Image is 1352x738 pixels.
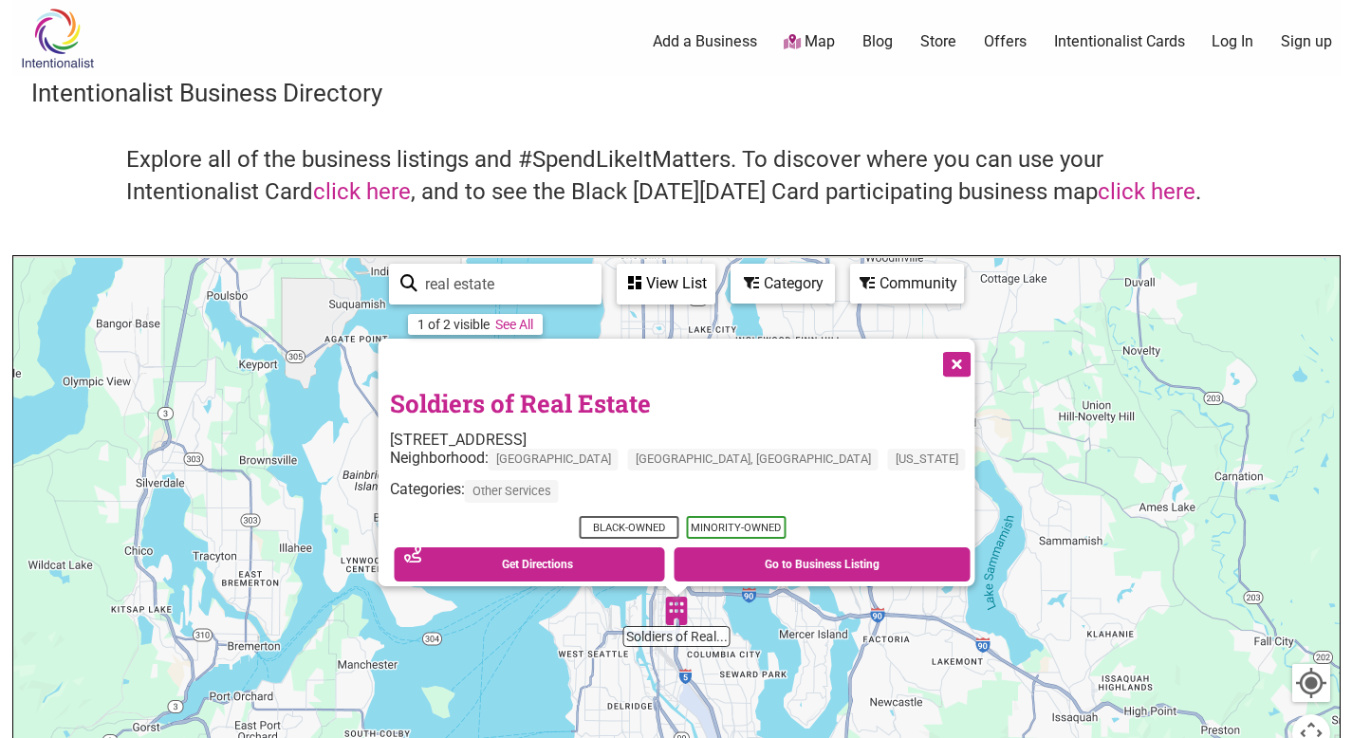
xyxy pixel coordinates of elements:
[662,597,691,625] div: Soldiers of Real Estate
[852,266,962,302] div: Community
[464,481,558,503] span: Other Services
[850,264,964,304] div: Filter by Community
[674,547,971,581] a: Go to Business Listing
[313,178,411,205] a: click here
[686,516,786,539] span: Minority-Owned
[653,31,757,52] a: Add a Business
[394,547,664,581] a: Get Directions
[1212,31,1253,52] a: Log In
[488,449,618,470] span: [GEOGRAPHIC_DATA]
[417,317,490,332] div: 1 of 2 visible
[862,31,893,52] a: Blog
[495,317,533,332] a: See All
[627,449,878,470] span: [GEOGRAPHIC_DATA], [GEOGRAPHIC_DATA]
[920,31,956,52] a: Store
[984,31,1027,52] a: Offers
[731,264,835,304] div: Filter by category
[12,8,102,69] img: Intentionalist
[619,266,713,302] div: View List
[617,264,715,304] div: See a list of the visible businesses
[389,481,974,512] div: Categories:
[389,387,650,419] a: Soldiers of Real Estate
[579,516,678,539] span: Black-Owned
[417,266,590,303] input: Type to find and filter...
[931,339,978,386] button: Close
[1281,31,1332,52] a: Sign up
[389,431,974,449] div: [STREET_ADDRESS]
[784,31,835,53] a: Map
[389,264,602,304] div: Type to search and filter
[389,449,974,480] div: Neighborhood:
[887,449,965,470] span: [US_STATE]
[732,266,833,302] div: Category
[31,76,1322,110] h3: Intentionalist Business Directory
[126,144,1227,208] h4: Explore all of the business listings and #SpendLikeItMatters. To discover where you can use your ...
[1098,178,1195,205] a: click here
[1292,664,1330,702] button: Your Location
[1054,31,1185,52] a: Intentionalist Cards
